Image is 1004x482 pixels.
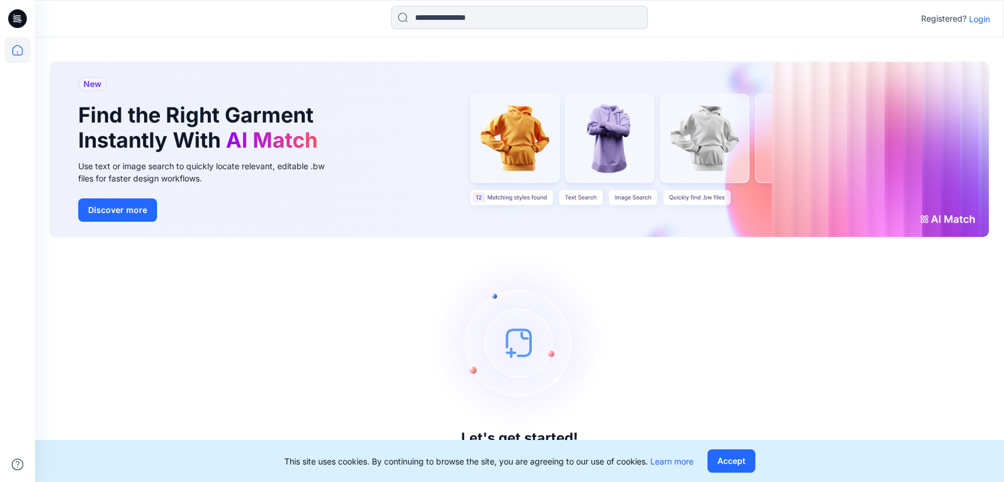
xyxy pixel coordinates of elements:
h3: Let's get started! [461,430,578,446]
button: Accept [707,449,755,473]
a: Learn more [650,456,693,466]
p: This site uses cookies. By continuing to browse the site, you are agreeing to our use of cookies. [284,455,693,467]
div: Use text or image search to quickly locate relevant, editable .bw files for faster design workflows. [78,160,341,184]
p: Registered? [921,12,967,26]
span: AI Match [226,127,318,153]
button: Discover more [78,198,157,222]
h1: Find the Right Garment Instantly With [78,103,323,153]
p: Login [969,13,990,25]
span: New [83,77,102,91]
img: empty-state-image.svg [432,255,607,430]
